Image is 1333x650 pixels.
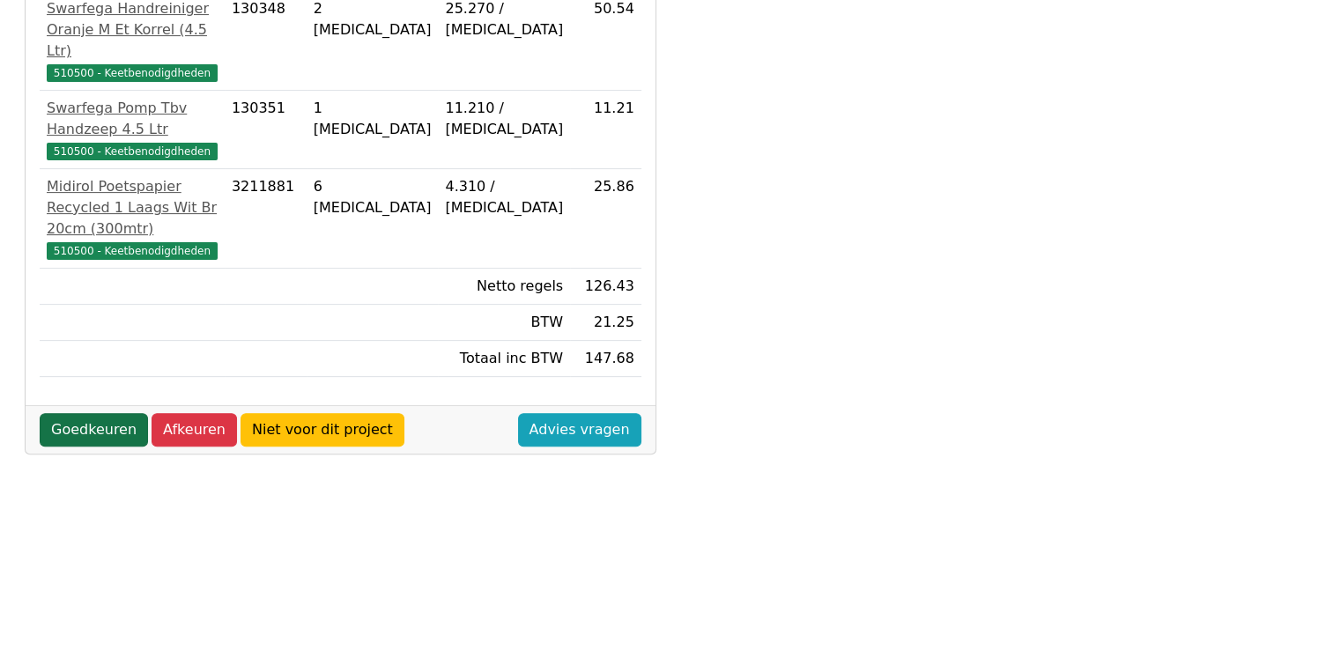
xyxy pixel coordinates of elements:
span: 510500 - Keetbenodigdheden [47,64,218,82]
td: 25.86 [570,169,641,269]
td: 3211881 [225,169,307,269]
td: BTW [438,305,570,341]
div: Midirol Poetspapier Recycled 1 Laags Wit Br 20cm (300mtr) [47,176,218,240]
td: Netto regels [438,269,570,305]
div: 11.210 / [MEDICAL_DATA] [445,98,563,140]
td: Totaal inc BTW [438,341,570,377]
a: Swarfega Pomp Tbv Handzeep 4.5 Ltr510500 - Keetbenodigdheden [47,98,218,161]
a: Afkeuren [152,413,237,447]
td: 147.68 [570,341,641,377]
a: Midirol Poetspapier Recycled 1 Laags Wit Br 20cm (300mtr)510500 - Keetbenodigdheden [47,176,218,261]
td: 21.25 [570,305,641,341]
span: 510500 - Keetbenodigdheden [47,143,218,160]
a: Niet voor dit project [241,413,404,447]
a: Goedkeuren [40,413,148,447]
td: 11.21 [570,91,641,169]
a: Advies vragen [518,413,641,447]
td: 130351 [225,91,307,169]
div: 6 [MEDICAL_DATA] [314,176,432,218]
div: 4.310 / [MEDICAL_DATA] [445,176,563,218]
div: 1 [MEDICAL_DATA] [314,98,432,140]
div: Swarfega Pomp Tbv Handzeep 4.5 Ltr [47,98,218,140]
span: 510500 - Keetbenodigdheden [47,242,218,260]
td: 126.43 [570,269,641,305]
